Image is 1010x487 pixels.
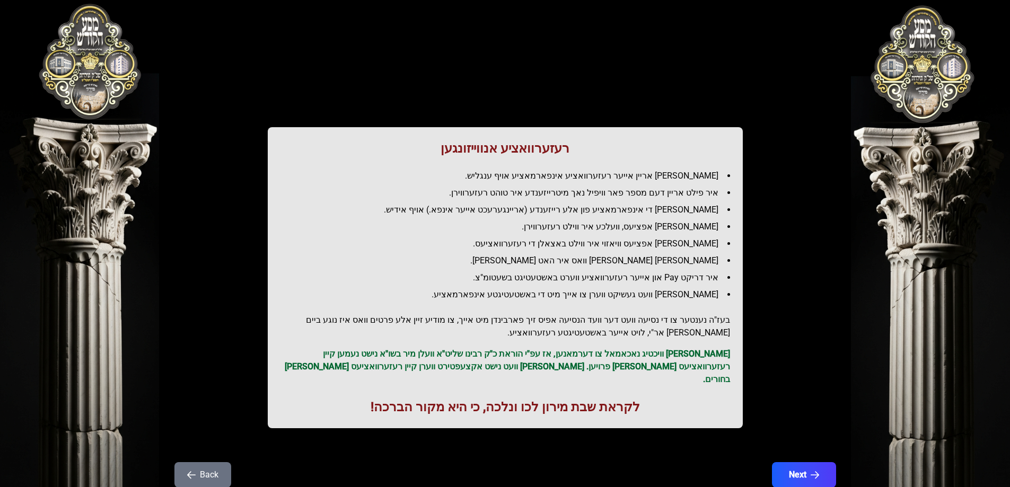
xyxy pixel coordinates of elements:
li: איר דריקט Pay און אייער רעזערוואציע ווערט באשטעטיגט בשעטומ"צ. [289,271,730,284]
li: [PERSON_NAME] וועט געשיקט ווערן צו אייך מיט די באשטעטיגטע אינפארמאציע. [289,288,730,301]
li: [PERSON_NAME] אריין אייער רעזערוואציע אינפארמאציע אויף ענגליש. [289,170,730,182]
li: [PERSON_NAME] [PERSON_NAME] וואס איר האט [PERSON_NAME]. [289,254,730,267]
p: [PERSON_NAME] וויכטיג נאכאמאל צו דערמאנען, אז עפ"י הוראת כ"ק רבינו שליט"א וועלן מיר בשו"א נישט נע... [280,348,730,386]
li: [PERSON_NAME] אפציעס, וועלכע איר ווילט רעזערווירן. [289,220,730,233]
li: [PERSON_NAME] אפציעס וויאזוי איר ווילט באצאלן די רעזערוואציעס. [289,237,730,250]
h1: לקראת שבת מירון לכו ונלכה, כי היא מקור הברכה! [280,399,730,415]
h2: בעז"ה נענטער צו די נסיעה וועט דער וועד הנסיעה אפיס זיך פארבינדן מיט אייך, צו מודיע זיין אלע פרטים... [280,314,730,339]
li: איר פילט אריין דעם מספר פאר וויפיל נאך מיטרייזענדע איר טוהט רעזערווירן. [289,187,730,199]
h1: רעזערוואציע אנווייזונגען [280,140,730,157]
li: [PERSON_NAME] די אינפארמאציע פון אלע רייזענדע (אריינגערעכט אייער אינפא.) אויף אידיש. [289,203,730,216]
